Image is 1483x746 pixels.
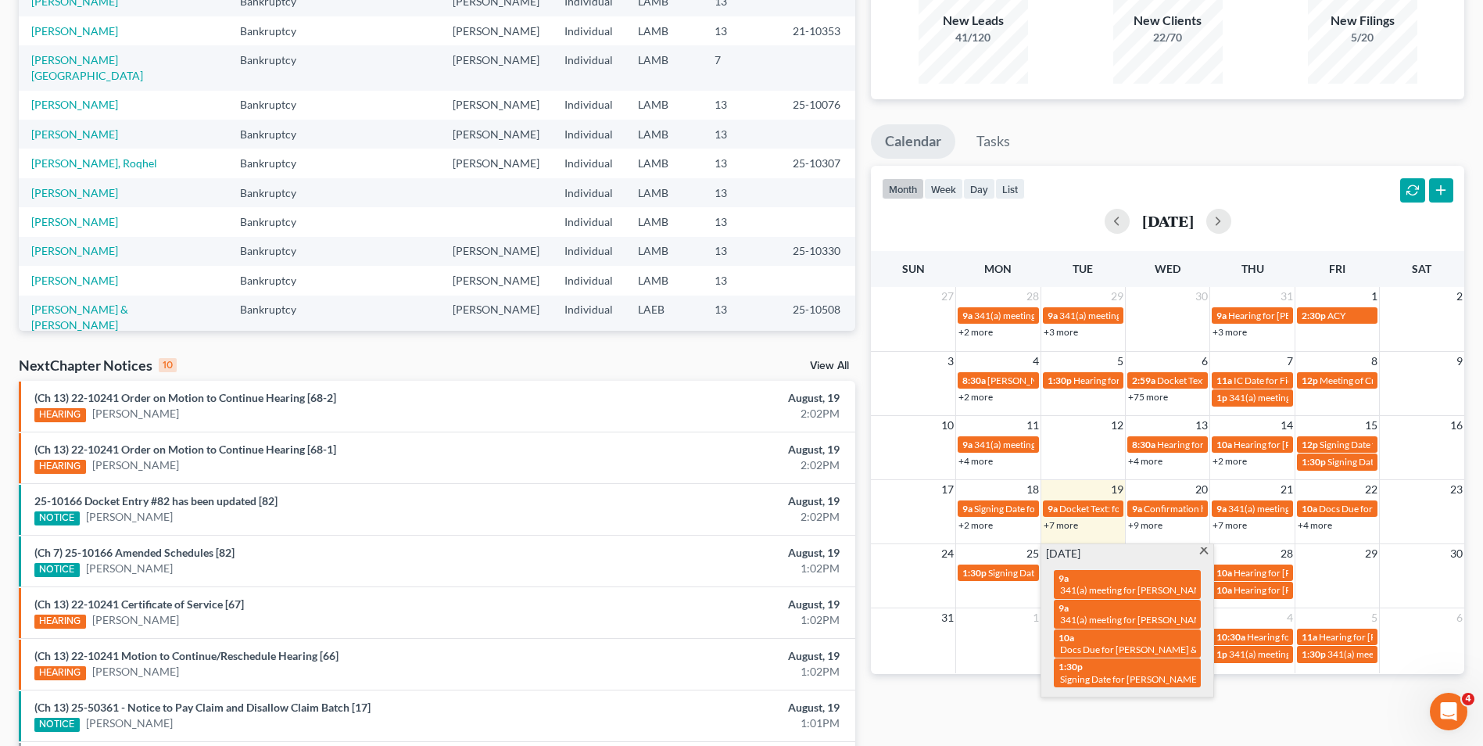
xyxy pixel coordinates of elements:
div: 1:02PM [582,561,840,576]
td: 25-10508 [780,296,855,340]
td: Bankruptcy [227,237,325,266]
span: 1:30p [962,567,987,579]
div: New Filings [1308,12,1417,30]
span: Docket Text: for [PERSON_NAME] [1059,503,1199,515]
span: 1 [1370,287,1379,306]
td: [PERSON_NAME] [440,45,552,90]
td: 13 [702,149,780,178]
div: August, 19 [582,597,840,612]
span: 11a [1302,631,1317,643]
td: Bankruptcy [227,178,325,207]
div: NOTICE [34,563,80,577]
span: 341(a) meeting for [PERSON_NAME] [1059,310,1210,321]
a: +4 more [1298,519,1332,531]
span: Hearing for [PERSON_NAME] [1234,584,1356,596]
a: +2 more [958,326,993,338]
td: [PERSON_NAME] [440,296,552,340]
div: HEARING [34,615,86,629]
td: Bankruptcy [227,45,325,90]
span: Docket Text: for [PERSON_NAME] & [PERSON_NAME] [1157,375,1380,386]
div: 1:01PM [582,716,840,731]
td: Bankruptcy [227,16,325,45]
span: 9a [962,310,973,321]
span: 12p [1302,375,1318,386]
span: 9a [1059,602,1069,614]
span: 9a [1048,503,1058,515]
span: 341(a) meeting for [PERSON_NAME] [1327,648,1478,660]
a: (Ch 7) 25-10166 Amended Schedules [82] [34,546,235,559]
div: 10 [159,358,177,372]
td: [PERSON_NAME] [440,149,552,178]
span: 28 [1279,544,1295,563]
a: View All [810,360,849,371]
span: 31 [940,608,955,627]
td: LAMB [625,16,702,45]
a: [PERSON_NAME] [86,561,173,576]
div: NOTICE [34,511,80,525]
a: [PERSON_NAME] [31,215,118,228]
span: 1:30p [1048,375,1072,386]
span: 13 [1194,416,1209,435]
span: 7 [1285,352,1295,371]
span: Signing Date for [PERSON_NAME] [1320,439,1460,450]
span: 341(a) meeting for [PERSON_NAME] [1060,584,1211,596]
td: LAMB [625,266,702,295]
div: August, 19 [582,700,840,716]
span: 10:30a [1216,631,1245,643]
a: +7 more [1213,519,1247,531]
td: Bankruptcy [227,207,325,236]
span: Sat [1412,262,1431,275]
span: 1:30p [1302,648,1326,660]
div: HEARING [34,408,86,422]
a: [PERSON_NAME] [92,664,179,680]
span: 6 [1200,352,1209,371]
div: 41/120 [919,30,1028,45]
td: Individual [552,296,625,340]
span: 25 [1025,544,1041,563]
span: 20 [1194,480,1209,499]
a: [PERSON_NAME][GEOGRAPHIC_DATA] [31,53,143,82]
span: 2:59a [1132,375,1155,386]
td: 13 [702,120,780,149]
button: day [963,178,995,199]
td: 13 [702,91,780,120]
td: LAMB [625,149,702,178]
span: 27 [940,287,955,306]
td: LAEB [625,296,702,340]
td: [PERSON_NAME] [440,120,552,149]
span: Mon [984,262,1012,275]
span: 9a [962,503,973,515]
a: +4 more [1128,455,1162,467]
td: Individual [552,91,625,120]
span: Hearing for [PERSON_NAME] [1228,310,1350,321]
span: 1p [1216,392,1227,403]
span: [PERSON_NAME] - Trial [987,375,1085,386]
span: 11a [1216,375,1232,386]
td: Bankruptcy [227,296,325,340]
span: 9a [1216,503,1227,515]
a: [PERSON_NAME] [92,406,179,421]
a: +9 more [1128,519,1162,531]
a: [PERSON_NAME] [31,24,118,38]
a: [PERSON_NAME] [31,274,118,287]
td: Bankruptcy [227,91,325,120]
span: 29 [1363,544,1379,563]
a: (Ch 13) 22-10241 Certificate of Service [67] [34,597,244,611]
a: [PERSON_NAME] [31,98,118,111]
span: 341(a) meeting for [PERSON_NAME] [PERSON_NAME] [1229,648,1455,660]
a: +4 more [958,455,993,467]
td: Individual [552,237,625,266]
td: LAMB [625,237,702,266]
td: Individual [552,16,625,45]
span: 9a [1048,310,1058,321]
div: 5/20 [1308,30,1417,45]
td: Individual [552,149,625,178]
div: New Clients [1113,12,1223,30]
a: +3 more [1044,326,1078,338]
span: 4 [1285,608,1295,627]
td: 13 [702,266,780,295]
td: 13 [702,16,780,45]
td: Individual [552,120,625,149]
td: 25-10076 [780,91,855,120]
span: Hearing for [PERSON_NAME] & [PERSON_NAME] [1157,439,1362,450]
